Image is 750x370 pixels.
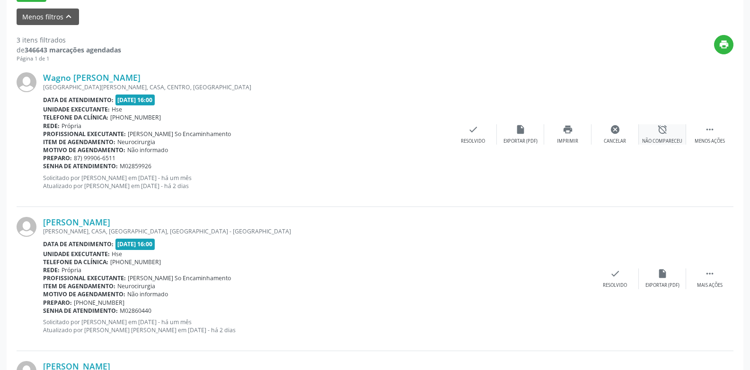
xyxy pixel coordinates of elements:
[43,113,108,121] b: Telefone da clínica:
[74,299,124,307] span: [PHONE_NUMBER]
[610,268,620,279] i: check
[17,9,79,25] button: Menos filtroskeyboard_arrow_up
[17,72,36,92] img: img
[503,138,538,145] div: Exportar (PDF)
[43,130,126,138] b: Profissional executante:
[112,250,122,258] span: Hse
[115,239,155,250] span: [DATE] 16:00
[657,124,668,135] i: alarm_off
[468,124,478,135] i: check
[43,217,110,227] a: [PERSON_NAME]
[604,138,626,145] div: Cancelar
[43,162,118,170] b: Senha de atendimento:
[63,11,74,22] i: keyboard_arrow_up
[128,274,231,282] span: [PERSON_NAME] So Encaminhamento
[25,45,121,54] strong: 346643 marcações agendadas
[62,122,81,130] span: Própria
[120,162,151,170] span: M02859926
[43,318,591,334] p: Solicitado por [PERSON_NAME] em [DATE] - há um mês Atualizado por [PERSON_NAME] [PERSON_NAME] em ...
[705,124,715,135] i: 
[17,217,36,237] img: img
[43,83,450,91] div: [GEOGRAPHIC_DATA][PERSON_NAME], CASA, CENTRO, [GEOGRAPHIC_DATA]
[43,72,141,83] a: Wagno [PERSON_NAME]
[127,146,168,154] span: Não informado
[43,154,72,162] b: Preparo:
[603,282,627,289] div: Resolvido
[705,268,715,279] i: 
[43,105,110,113] b: Unidade executante:
[43,250,110,258] b: Unidade executante:
[645,282,679,289] div: Exportar (PDF)
[17,45,121,55] div: de
[43,307,118,315] b: Senha de atendimento:
[117,282,155,290] span: Neurocirurgia
[43,299,72,307] b: Preparo:
[43,174,450,190] p: Solicitado por [PERSON_NAME] em [DATE] - há um mês Atualizado por [PERSON_NAME] em [DATE] - há 2 ...
[115,95,155,105] span: [DATE] 16:00
[695,138,725,145] div: Menos ações
[110,258,161,266] span: [PHONE_NUMBER]
[557,138,578,145] div: Imprimir
[719,39,729,50] i: print
[461,138,485,145] div: Resolvido
[112,105,122,113] span: Hse
[515,124,526,135] i: insert_drive_file
[657,268,668,279] i: insert_drive_file
[43,146,125,154] b: Motivo de agendamento:
[642,138,682,145] div: Não compareceu
[120,307,151,315] span: M02860440
[43,122,60,130] b: Rede:
[62,266,81,274] span: Própria
[697,282,723,289] div: Mais ações
[117,138,155,146] span: Neurocirurgia
[43,290,125,298] b: Motivo de agendamento:
[714,35,733,54] button: print
[17,55,121,63] div: Página 1 de 1
[17,35,121,45] div: 3 itens filtrados
[563,124,573,135] i: print
[610,124,620,135] i: cancel
[128,130,231,138] span: [PERSON_NAME] So Encaminhamento
[43,274,126,282] b: Profissional executante:
[43,96,114,104] b: Data de atendimento:
[43,138,115,146] b: Item de agendamento:
[43,240,114,248] b: Data de atendimento:
[43,266,60,274] b: Rede:
[43,227,591,235] div: [PERSON_NAME], CASA, [GEOGRAPHIC_DATA], [GEOGRAPHIC_DATA] - [GEOGRAPHIC_DATA]
[127,290,168,298] span: Não informado
[43,258,108,266] b: Telefone da clínica:
[43,282,115,290] b: Item de agendamento:
[74,154,115,162] span: 87) 99906-6511
[110,113,161,121] span: [PHONE_NUMBER]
